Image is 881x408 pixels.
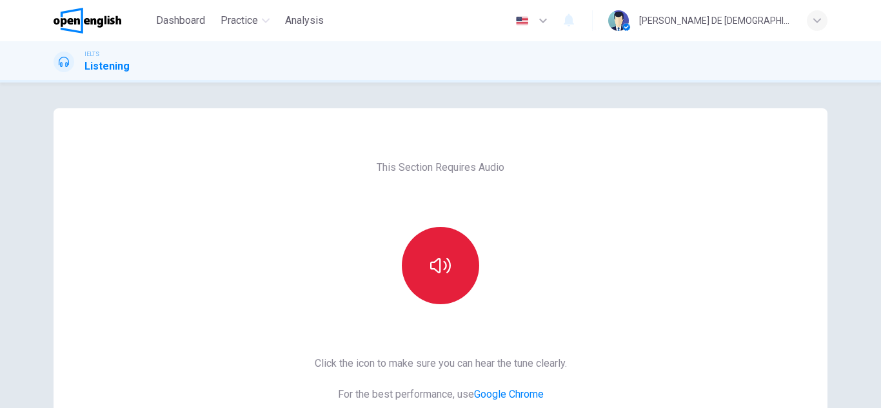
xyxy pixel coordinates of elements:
a: OpenEnglish logo [54,8,151,34]
a: Google Chrome [474,388,544,400]
img: OpenEnglish logo [54,8,121,34]
span: Analysis [285,13,324,28]
span: This Section Requires Audio [377,160,504,175]
span: For the best performance, use [315,387,567,402]
img: en [514,16,530,26]
span: IELTS [84,50,99,59]
h1: Listening [84,59,130,74]
div: [PERSON_NAME] DE [DEMOGRAPHIC_DATA][PERSON_NAME] [639,13,791,28]
button: Analysis [280,9,329,32]
button: Practice [215,9,275,32]
img: Profile picture [608,10,629,31]
span: Click the icon to make sure you can hear the tune clearly. [315,356,567,371]
span: Practice [221,13,258,28]
button: Dashboard [151,9,210,32]
span: Dashboard [156,13,205,28]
